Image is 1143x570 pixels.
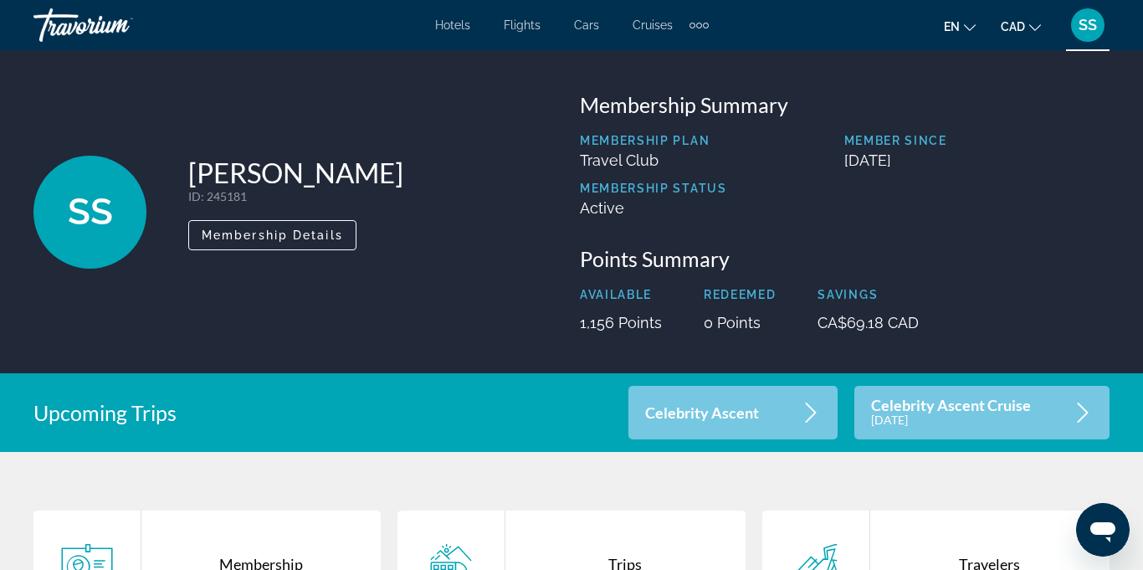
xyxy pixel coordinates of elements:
p: Membership Status [580,182,727,195]
p: Membership Plan [580,134,727,147]
p: [DATE] [871,413,1031,427]
button: User Menu [1066,8,1110,43]
a: Hotels [435,18,470,32]
p: Member Since [844,134,1110,147]
p: 0 Points [704,314,776,331]
p: Savings [818,288,919,301]
p: Available [580,288,662,301]
span: SS [68,190,113,234]
p: Travel Club [580,151,727,169]
span: en [944,20,960,33]
h3: Membership Summary [580,92,1110,117]
button: Extra navigation items [689,12,709,39]
span: CAD [1001,20,1025,33]
p: [DATE] [844,151,1110,169]
span: ID [188,189,201,203]
a: Travorium [33,3,201,47]
p: CA$69.18 CAD [818,314,919,331]
a: Cars [574,18,599,32]
h2: Upcoming Trips [33,400,177,425]
p: Celebrity Ascent [645,406,759,420]
iframe: Button to launch messaging window [1076,503,1130,557]
span: SS [1079,17,1097,33]
span: Membership Details [202,229,343,242]
p: : 245181 [188,189,403,203]
h3: Points Summary [580,246,1110,271]
a: Membership Details [188,223,356,242]
p: Redeemed [704,288,776,301]
a: Celebrity Ascent Cruise[DATE] [854,386,1110,439]
p: Celebrity Ascent Cruise [871,398,1031,413]
button: Change currency [1001,14,1041,39]
button: Change language [944,14,976,39]
a: Cruises [633,18,673,32]
a: Flights [504,18,541,32]
button: Membership Details [188,220,356,250]
a: Celebrity Ascent [628,386,838,439]
p: 1,156 Points [580,314,662,331]
p: Active [580,199,727,217]
h1: [PERSON_NAME] [188,156,403,189]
